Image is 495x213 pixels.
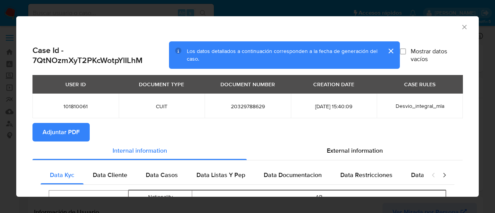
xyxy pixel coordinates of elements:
div: Detailed info [32,141,463,160]
span: Data Cliente [93,170,127,179]
span: Los datos detallados a continuación corresponden a la fecha de generación del caso. [187,48,377,63]
div: DOCUMENT NUMBER [216,78,280,91]
span: CUIT [128,103,196,110]
span: External information [327,146,383,155]
div: CREATION DATE [309,78,359,91]
span: Mostrar datos vacíos [411,48,463,63]
span: [DATE] 15:40:09 [300,103,368,110]
span: Internal information [113,146,167,155]
span: 101810061 [42,103,109,110]
button: Adjuntar PDF [32,123,90,141]
div: DOCUMENT TYPE [134,78,189,91]
div: Detailed internal info [41,166,423,184]
span: Data Restricciones [340,170,393,179]
button: cerrar [381,42,400,60]
span: Adjuntar PDF [43,124,80,141]
input: Mostrar datos vacíos [400,48,406,55]
span: 20329788629 [214,103,282,110]
span: Desvio_integral_mla [396,102,444,110]
h2: Case Id - 7QtNOzmXyT2PKcWotpYlILhM [32,45,169,66]
span: Data Listas Y Pep [196,170,245,179]
td: AR [192,190,446,204]
button: Cerrar ventana [461,23,468,30]
div: USER ID [61,78,90,91]
td: Nationality [129,190,192,204]
span: Data Documentacion [264,170,322,179]
span: Data Publicaciones [411,170,464,179]
div: closure-recommendation-modal [16,16,479,197]
div: CASE RULES [399,78,440,91]
span: Data Kyc [50,170,74,179]
span: Data Casos [146,170,178,179]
